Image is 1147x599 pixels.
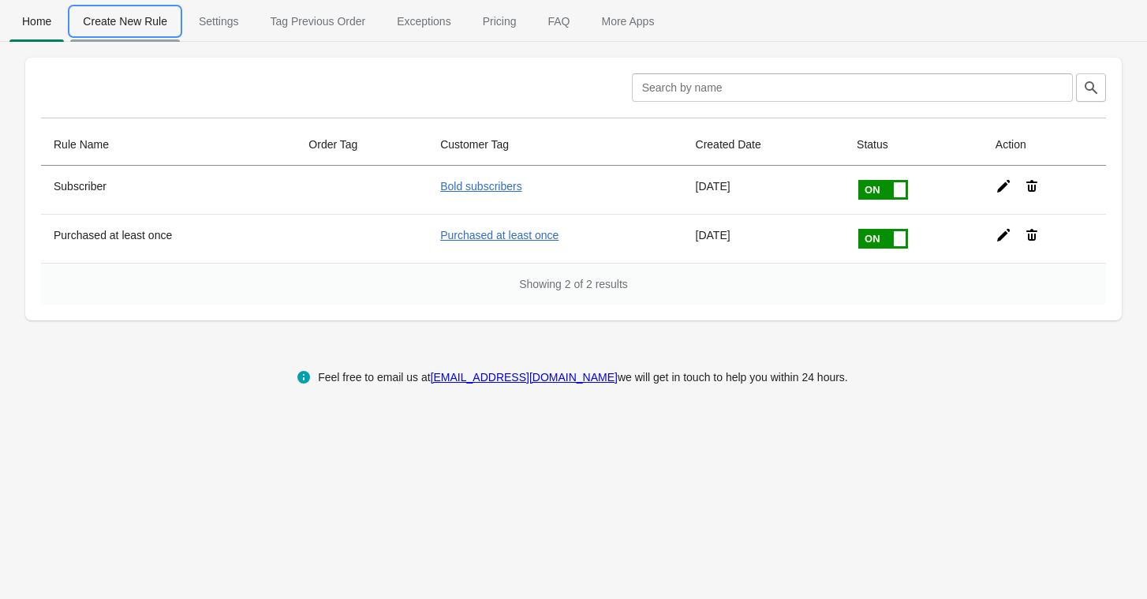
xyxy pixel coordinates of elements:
[683,124,845,166] th: Created Date
[384,7,463,36] span: Exceptions
[588,7,667,36] span: More Apps
[431,371,618,384] a: [EMAIL_ADDRESS][DOMAIN_NAME]
[183,1,255,42] button: Settings
[440,229,559,241] a: Purchased at least once
[683,214,845,263] td: [DATE]
[41,263,1106,305] div: Showing 2 of 2 results
[983,124,1106,166] th: Action
[41,166,296,214] th: Subscriber
[632,73,1073,102] input: Search by name
[296,124,428,166] th: Order Tag
[70,7,180,36] span: Create New Rule
[844,124,983,166] th: Status
[683,166,845,214] td: [DATE]
[67,1,183,42] button: Create_New_Rule
[535,7,582,36] span: FAQ
[6,1,67,42] button: Home
[41,124,296,166] th: Rule Name
[428,124,682,166] th: Customer Tag
[258,7,379,36] span: Tag Previous Order
[440,180,522,193] a: Bold subscribers
[186,7,252,36] span: Settings
[41,214,296,263] th: Purchased at least once
[9,7,64,36] span: Home
[470,7,529,36] span: Pricing
[318,368,848,387] div: Feel free to email us at we will get in touch to help you within 24 hours.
